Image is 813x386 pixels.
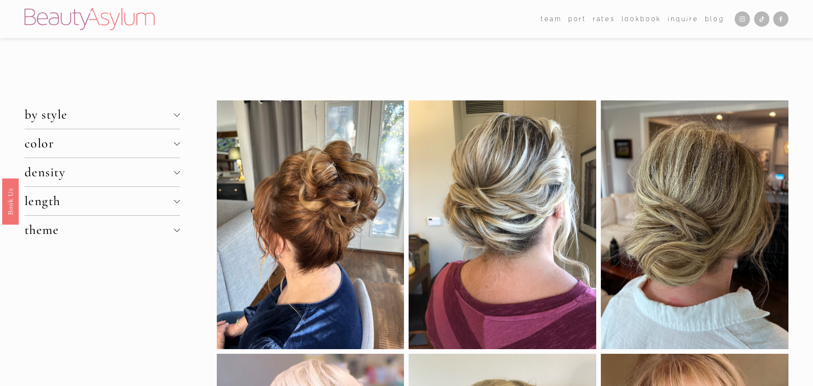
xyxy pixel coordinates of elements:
a: folder dropdown [541,13,562,25]
button: density [25,158,180,186]
span: density [25,164,174,180]
button: theme [25,216,180,244]
a: Facebook [773,11,788,27]
a: Lookbook [622,13,661,25]
a: Book Us [2,178,19,224]
a: Instagram [735,11,750,27]
a: TikTok [754,11,769,27]
a: Rates [593,13,615,25]
a: port [568,13,586,25]
button: length [25,187,180,215]
span: length [25,193,174,209]
a: Blog [705,13,725,25]
button: color [25,129,180,158]
span: team [541,14,562,25]
a: Inquire [668,13,698,25]
button: by style [25,100,180,129]
span: by style [25,107,174,122]
span: theme [25,222,174,238]
span: color [25,136,174,151]
img: Beauty Asylum | Bridal Hair &amp; Makeup Charlotte &amp; Atlanta [25,8,155,30]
